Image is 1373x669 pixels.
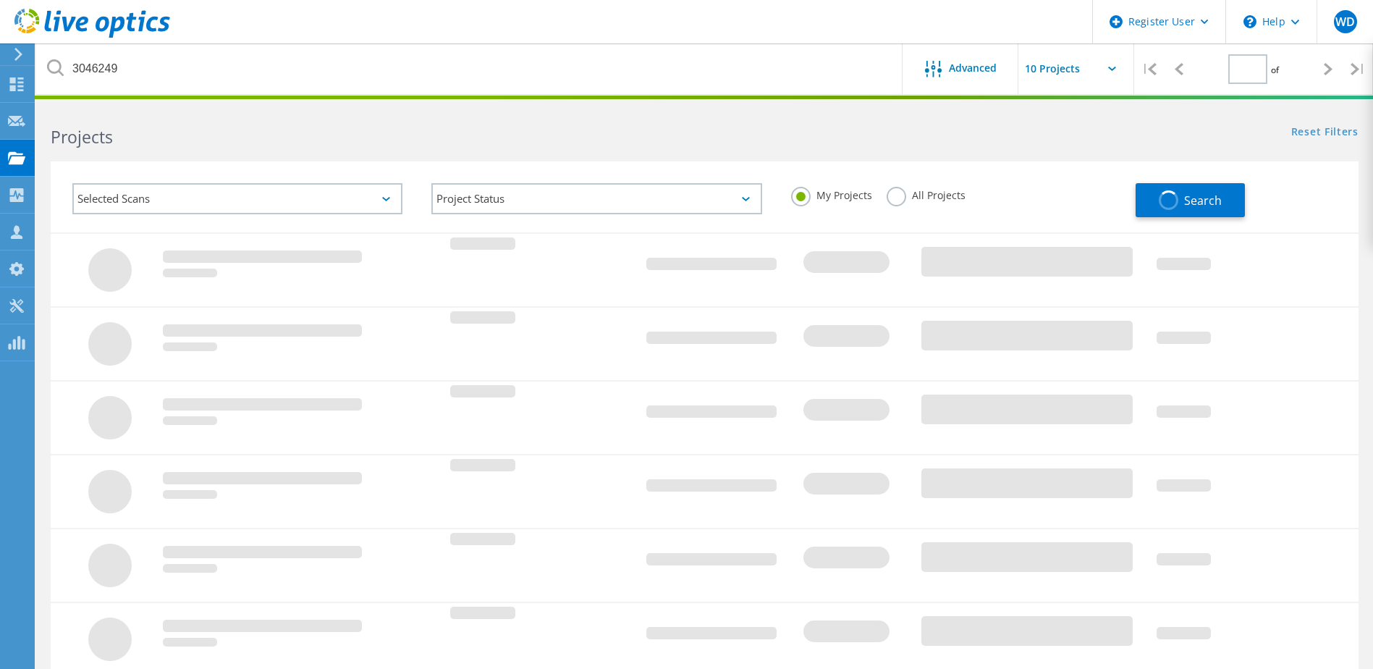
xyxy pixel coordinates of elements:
[887,187,966,201] label: All Projects
[51,125,113,148] b: Projects
[72,183,402,214] div: Selected Scans
[791,187,872,201] label: My Projects
[1243,15,1256,28] svg: \n
[949,63,997,73] span: Advanced
[1271,64,1279,76] span: of
[1184,193,1222,209] span: Search
[14,30,170,41] a: Live Optics Dashboard
[1291,127,1359,139] a: Reset Filters
[1335,16,1355,28] span: WD
[1134,43,1164,95] div: |
[1136,183,1245,217] button: Search
[431,183,761,214] div: Project Status
[36,43,903,94] input: Search projects by name, owner, ID, company, etc
[1343,43,1373,95] div: |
